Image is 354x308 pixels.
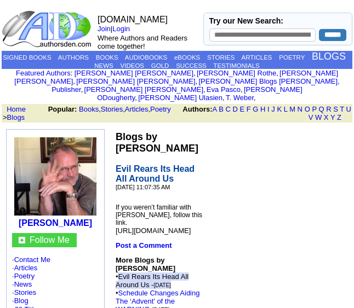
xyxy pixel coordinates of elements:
[207,85,241,94] a: Eva Pasco
[312,51,346,62] a: BLOGS
[337,113,341,121] a: Z
[197,79,198,85] font: i
[205,87,207,93] font: i
[101,105,123,113] a: Stories
[151,62,169,69] a: GOLD
[219,105,224,113] a: B
[76,77,195,85] a: [PERSON_NAME] [PERSON_NAME]
[256,95,257,101] font: i
[48,105,77,113] b: Popular:
[79,105,99,113] a: Books
[14,137,96,216] img: 211017.jpeg
[19,237,25,243] img: gc.jpg
[83,87,84,93] font: i
[14,288,36,297] a: Stories
[138,94,222,102] a: [PERSON_NAME] Ulasien
[340,105,344,113] a: T
[52,77,339,94] a: [PERSON_NAME] Blogs [PERSON_NAME], Publisher
[207,54,235,61] a: STORIES
[225,105,230,113] a: C
[225,95,226,101] font: i
[232,105,237,113] a: D
[326,105,331,113] a: R
[14,69,338,85] a: [PERSON_NAME] [PERSON_NAME]
[309,113,313,121] a: V
[153,282,170,288] font: [DATE]
[14,69,339,102] font: , , , , , , , , , ,
[243,87,244,93] font: i
[239,105,244,113] a: E
[98,15,168,24] font: [DOMAIN_NAME]
[3,113,25,121] font: >
[94,62,113,69] a: NEWS
[116,226,191,235] span: [URL][DOMAIN_NAME]
[279,54,305,61] a: POETRY
[330,113,335,121] a: Y
[267,105,270,113] a: I
[48,105,351,121] font: , , ,
[2,10,94,48] img: logo_ad.gif
[213,105,217,113] a: A
[150,105,171,113] a: Poetry
[247,105,251,113] a: F
[16,69,72,77] font: :
[75,79,76,85] font: i
[116,204,202,226] span: If you weren’t familiar with [PERSON_NAME], follow this link.
[16,69,71,77] a: Featured Authors
[312,105,316,113] a: P
[97,85,302,102] a: [PERSON_NAME] ODougherty
[213,62,259,69] a: TESTIMONIALS
[176,62,207,69] a: SUCCESS
[182,105,212,113] b: Authors:
[346,105,351,113] a: U
[116,272,189,289] font: •
[3,54,51,61] a: SIGNED BOOKS
[260,105,265,113] a: H
[116,164,195,183] span: Evil Rears Its Head All Around Us
[253,105,258,113] a: G
[318,105,324,113] a: Q
[324,113,329,121] a: X
[7,113,25,121] a: Blogs
[14,272,35,280] a: Poetry
[14,280,32,288] a: News
[116,241,172,249] a: Post a Comment
[197,69,276,77] a: [PERSON_NAME] Rothe
[305,105,310,113] a: O
[284,105,288,113] a: L
[125,54,167,61] a: AUDIOBOOKS
[84,85,203,94] a: [PERSON_NAME] [PERSON_NAME]
[58,54,89,61] a: AUTHORS
[96,54,118,61] a: BOOKS
[14,297,28,305] a: Blog
[30,235,70,245] a: Follow Me
[112,25,130,33] a: Login
[116,131,198,154] b: Blogs by [PERSON_NAME]
[298,105,302,113] a: N
[315,113,322,121] a: W
[174,54,200,61] a: eBOOKS
[14,255,50,264] a: Contact Me
[98,25,134,33] font: |
[196,71,197,77] font: i
[278,71,279,77] font: i
[333,105,338,113] a: S
[98,25,111,33] a: Join
[121,62,144,69] a: VIDEOS
[116,184,202,288] span: [DATE] 11:07:35 AM
[14,264,38,272] a: Articles
[116,256,175,272] font: More Blogs by [PERSON_NAME]
[289,105,295,113] a: M
[19,218,92,228] a: [PERSON_NAME]
[7,105,26,113] a: Home
[271,105,275,113] a: J
[137,95,138,101] font: i
[226,94,254,102] a: T. Weber
[116,272,189,289] span: Evil Rears Its Head All Around Us -
[98,34,187,50] font: Where Authors and Readers come together!
[125,105,149,113] a: Articles
[241,54,272,61] a: ARTICLES
[75,69,193,77] a: [PERSON_NAME] [PERSON_NAME]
